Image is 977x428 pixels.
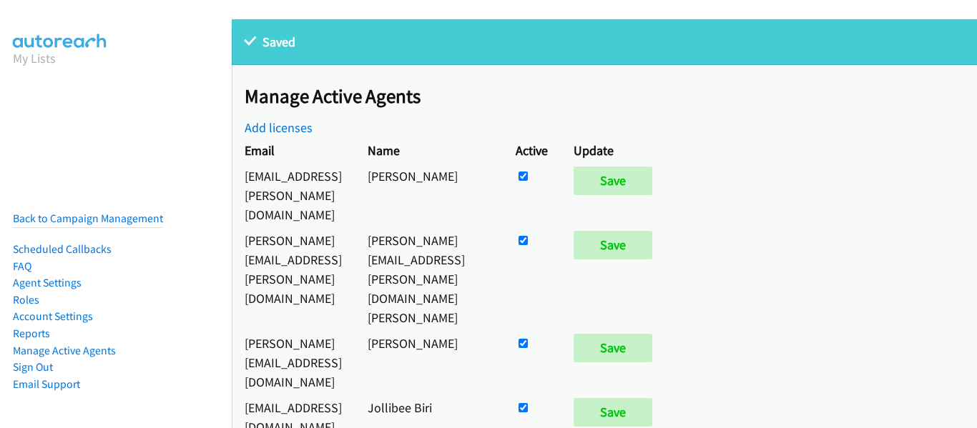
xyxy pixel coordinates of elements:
td: [PERSON_NAME][EMAIL_ADDRESS][PERSON_NAME][DOMAIN_NAME] [PERSON_NAME] [355,227,503,330]
a: Add licenses [245,119,313,136]
input: Save [574,166,652,195]
input: Save [574,334,652,362]
td: [PERSON_NAME] [355,330,503,394]
p: Saved [245,32,964,51]
td: [PERSON_NAME] [355,163,503,227]
a: Email Support [13,377,80,391]
a: FAQ [13,259,31,273]
h2: Manage Active Agents [245,84,977,109]
td: [PERSON_NAME][EMAIL_ADDRESS][DOMAIN_NAME] [232,330,355,394]
a: Sign Out [13,360,53,374]
td: [EMAIL_ADDRESS][PERSON_NAME][DOMAIN_NAME] [232,163,355,227]
th: Active [503,137,561,163]
input: Save [574,231,652,259]
th: Update [561,137,672,163]
a: Scheduled Callbacks [13,242,112,256]
a: Agent Settings [13,276,82,289]
a: My Lists [13,50,56,66]
a: Roles [13,293,39,307]
th: Name [355,137,503,163]
input: Save [574,398,652,427]
a: Back to Campaign Management [13,211,163,225]
th: Email [232,137,355,163]
a: Manage Active Agents [13,344,116,357]
td: [PERSON_NAME][EMAIL_ADDRESS][PERSON_NAME][DOMAIN_NAME] [232,227,355,330]
a: Reports [13,327,50,340]
a: Account Settings [13,309,93,323]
